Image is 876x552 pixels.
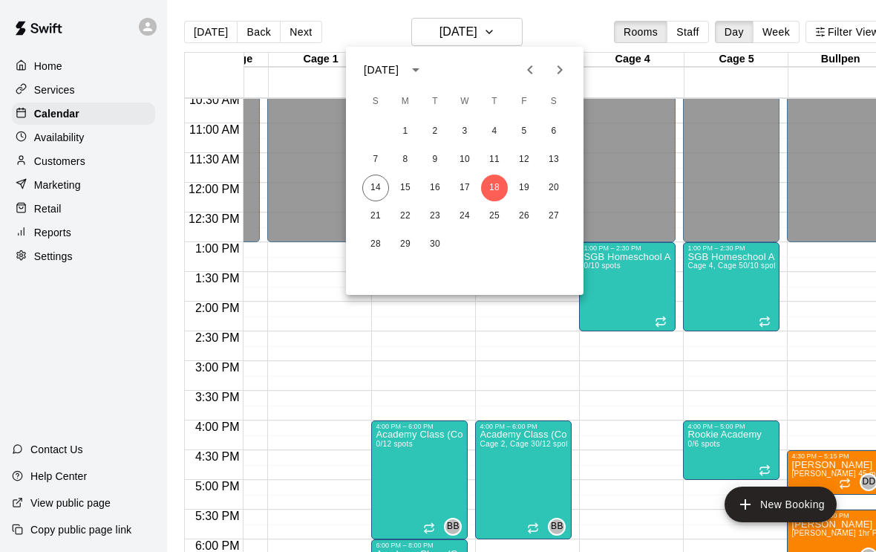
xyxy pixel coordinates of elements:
[451,146,478,173] button: 10
[392,175,419,201] button: 15
[511,118,537,145] button: 5
[422,175,448,201] button: 16
[451,175,478,201] button: 17
[511,203,537,230] button: 26
[362,231,389,258] button: 28
[511,146,537,173] button: 12
[481,118,508,145] button: 4
[422,203,448,230] button: 23
[545,55,575,85] button: Next month
[362,87,389,117] span: Sunday
[511,175,537,201] button: 19
[364,62,399,78] div: [DATE]
[392,146,419,173] button: 8
[540,118,567,145] button: 6
[511,87,537,117] span: Friday
[451,87,478,117] span: Wednesday
[362,146,389,173] button: 7
[422,146,448,173] button: 9
[481,146,508,173] button: 11
[515,55,545,85] button: Previous month
[422,87,448,117] span: Tuesday
[392,87,419,117] span: Monday
[392,203,419,230] button: 22
[403,57,428,82] button: calendar view is open, switch to year view
[362,175,389,201] button: 14
[362,203,389,230] button: 21
[422,118,448,145] button: 2
[481,175,508,201] button: 18
[451,203,478,230] button: 24
[540,87,567,117] span: Saturday
[540,175,567,201] button: 20
[392,118,419,145] button: 1
[540,203,567,230] button: 27
[481,87,508,117] span: Thursday
[481,203,508,230] button: 25
[422,231,448,258] button: 30
[392,231,419,258] button: 29
[451,118,478,145] button: 3
[540,146,567,173] button: 13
